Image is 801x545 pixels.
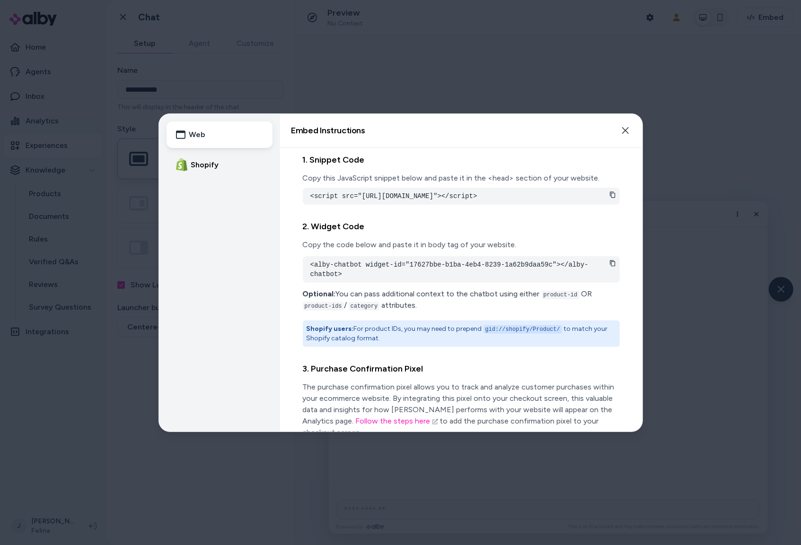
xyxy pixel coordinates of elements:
code: product-id [542,291,580,299]
button: Web [167,121,273,148]
h2: 1. Snippet Code [303,153,620,167]
p: Copy the code below and paste it in body tag of your website. [303,239,620,251]
pre: <alby-chatbot widget-id="17627bbe-b1ba-4eb4-8239-1a62b9daa59c"></alby-chatbot> [310,260,612,279]
code: gid://shopify/Product/ [484,325,562,334]
h2: 3. Purchase Confirmation Pixel [303,362,620,376]
strong: Shopify users: [307,325,354,333]
p: Copy this JavaScript snippet below and paste it in the <head> section of your website. [303,173,620,184]
button: Shopify [167,152,273,178]
h2: 2. Widget Code [303,220,620,234]
p: You can pass additional context to the chatbot using either OR / attributes. [303,288,620,311]
p: The purchase confirmation pixel allows you to track and analyze customer purchases within your ec... [303,381,620,438]
img: Shopify Logo [176,158,187,171]
a: Follow the steps here [356,416,438,425]
h2: Embed Instructions [291,126,365,135]
code: product-ids [303,302,344,311]
pre: <script src="[URL][DOMAIN_NAME]"></script> [310,191,612,201]
p: For product IDs, you may need to prepend to match your Shopify catalog format. [307,324,616,343]
strong: Optional: [303,289,336,298]
code: category [349,302,380,311]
